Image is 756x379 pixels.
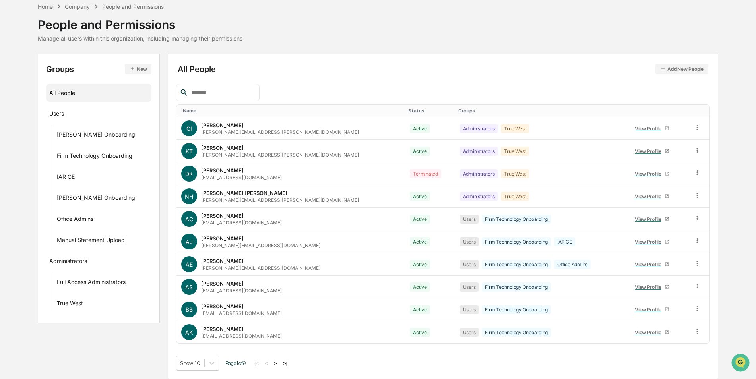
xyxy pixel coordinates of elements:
span: AJ [186,238,193,245]
div: All People [178,64,708,74]
div: Firm Technology Onboarding [482,215,551,224]
div: Manage all users within this organization, including managing their permissions [38,35,242,42]
a: View Profile [631,236,673,248]
div: Administrators [460,147,498,156]
div: [PERSON_NAME] [201,326,244,332]
a: View Profile [631,122,673,135]
div: [PERSON_NAME] [PERSON_NAME] [201,190,287,196]
div: Active [410,305,430,314]
span: AS [185,284,193,290]
span: AE [186,261,193,268]
div: People and Permissions [38,11,242,32]
div: [PERSON_NAME][EMAIL_ADDRESS][PERSON_NAME][DOMAIN_NAME] [201,197,359,203]
span: Attestations [66,100,99,108]
span: KT [186,148,193,155]
div: Toggle SortBy [408,108,452,114]
div: View Profile [635,193,665,199]
div: Company [65,3,90,10]
div: 🗄️ [58,101,64,107]
div: IAR CE [57,173,75,183]
div: [PERSON_NAME] [201,122,244,128]
div: Active [410,215,430,224]
div: True West [501,147,529,156]
span: AK [185,329,193,336]
a: View Profile [631,281,673,293]
div: [EMAIL_ADDRESS][DOMAIN_NAME] [201,288,282,294]
div: Manual Statement Upload [57,236,125,246]
div: [EMAIL_ADDRESS][DOMAIN_NAME] [201,220,282,226]
div: Toggle SortBy [458,108,624,114]
div: People and Permissions [102,3,164,10]
a: 🗄️Attestations [54,97,102,111]
div: True West [501,124,529,133]
div: [PERSON_NAME] [201,303,244,309]
div: [PERSON_NAME] [201,235,244,242]
div: [PERSON_NAME] [201,145,244,151]
div: [PERSON_NAME] Onboarding [57,194,135,204]
div: [EMAIL_ADDRESS][DOMAIN_NAME] [201,310,282,316]
div: Users [460,328,479,337]
input: Clear [21,36,131,44]
a: View Profile [631,168,673,180]
div: [PERSON_NAME][EMAIL_ADDRESS][DOMAIN_NAME] [201,242,320,248]
div: True West [501,192,529,201]
div: Administrators [460,169,498,178]
div: View Profile [635,329,665,335]
div: [PERSON_NAME] Onboarding [57,131,135,141]
div: View Profile [635,216,665,222]
div: IAR CE [554,237,575,246]
div: Office Admins [554,260,591,269]
div: Users [460,260,479,269]
span: Page 1 of 9 [225,360,246,366]
div: Home [38,3,53,10]
span: AC [185,216,193,222]
div: Office Admins [57,215,93,225]
div: View Profile [635,126,665,131]
div: View Profile [635,239,665,245]
div: View Profile [635,284,665,290]
div: [PERSON_NAME][EMAIL_ADDRESS][DOMAIN_NAME] [201,265,320,271]
div: Toggle SortBy [695,108,706,114]
div: We're available if you need us! [27,69,101,75]
div: All People [49,86,148,99]
div: Active [410,147,430,156]
button: Start new chat [135,63,145,73]
div: Firm Technology Onboarding [482,237,551,246]
a: View Profile [631,145,673,157]
span: CI [186,125,192,132]
a: View Profile [631,190,673,203]
div: Administrators [460,124,498,133]
div: [PERSON_NAME] [201,167,244,174]
div: Firm Technology Onboarding [482,305,551,314]
div: View Profile [635,307,665,313]
div: [EMAIL_ADDRESS][DOMAIN_NAME] [201,174,282,180]
span: NH [185,193,193,200]
div: Toggle SortBy [630,108,685,114]
div: Firm Technology Onboarding [482,328,551,337]
span: Data Lookup [16,115,50,123]
div: Toggle SortBy [183,108,402,114]
button: Add New People [655,64,708,74]
div: [PERSON_NAME][EMAIL_ADDRESS][PERSON_NAME][DOMAIN_NAME] [201,152,359,158]
div: Start new chat [27,61,130,69]
a: 🖐️Preclearance [5,97,54,111]
div: [PERSON_NAME] [201,280,244,287]
div: Firm Technology Onboarding [482,260,551,269]
div: Users [460,305,479,314]
a: View Profile [631,326,673,338]
div: True West [501,169,529,178]
div: Users [460,282,479,292]
div: Active [410,282,430,292]
div: True West [57,300,83,309]
div: Active [410,237,430,246]
div: Users [460,215,479,224]
span: Preclearance [16,100,51,108]
div: Active [410,328,430,337]
div: 🔎 [8,116,14,122]
div: Users [49,110,64,120]
div: Groups [46,64,151,74]
div: 🖐️ [8,101,14,107]
a: 🔎Data Lookup [5,112,53,126]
